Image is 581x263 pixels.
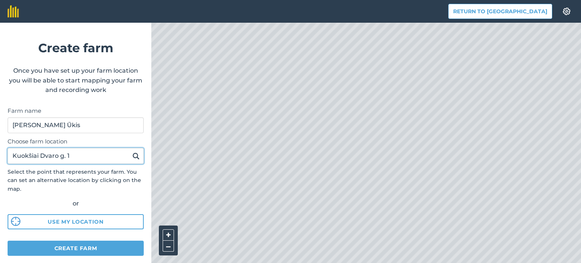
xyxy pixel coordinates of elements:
button: + [163,229,174,241]
img: fieldmargin Logo [8,5,19,17]
p: Select the point that represents your farm. You can set an alternative location by clicking on th... [8,168,144,193]
button: – [163,241,174,252]
button: Create farm [8,241,144,256]
h1: Create farm [8,38,144,58]
label: Farm name [8,106,144,115]
button: Return to [GEOGRAPHIC_DATA] [448,4,552,19]
p: Once you have set up your farm location you will be able to start mapping your farm and recording... [8,66,144,95]
img: svg%3e [11,217,20,226]
img: svg+xml;base64,PHN2ZyB4bWxucz0iaHR0cDovL3d3dy53My5vcmcvMjAwMC9zdmciIHdpZHRoPSIxOSIgaGVpZ2h0PSIyNC... [132,151,140,160]
input: Enter your farm’s address [8,148,144,164]
label: Choose farm location [8,137,144,146]
button: Use my location [8,214,144,229]
input: Farm name [8,117,144,133]
img: A cog icon [562,8,571,15]
div: or [8,199,144,209]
